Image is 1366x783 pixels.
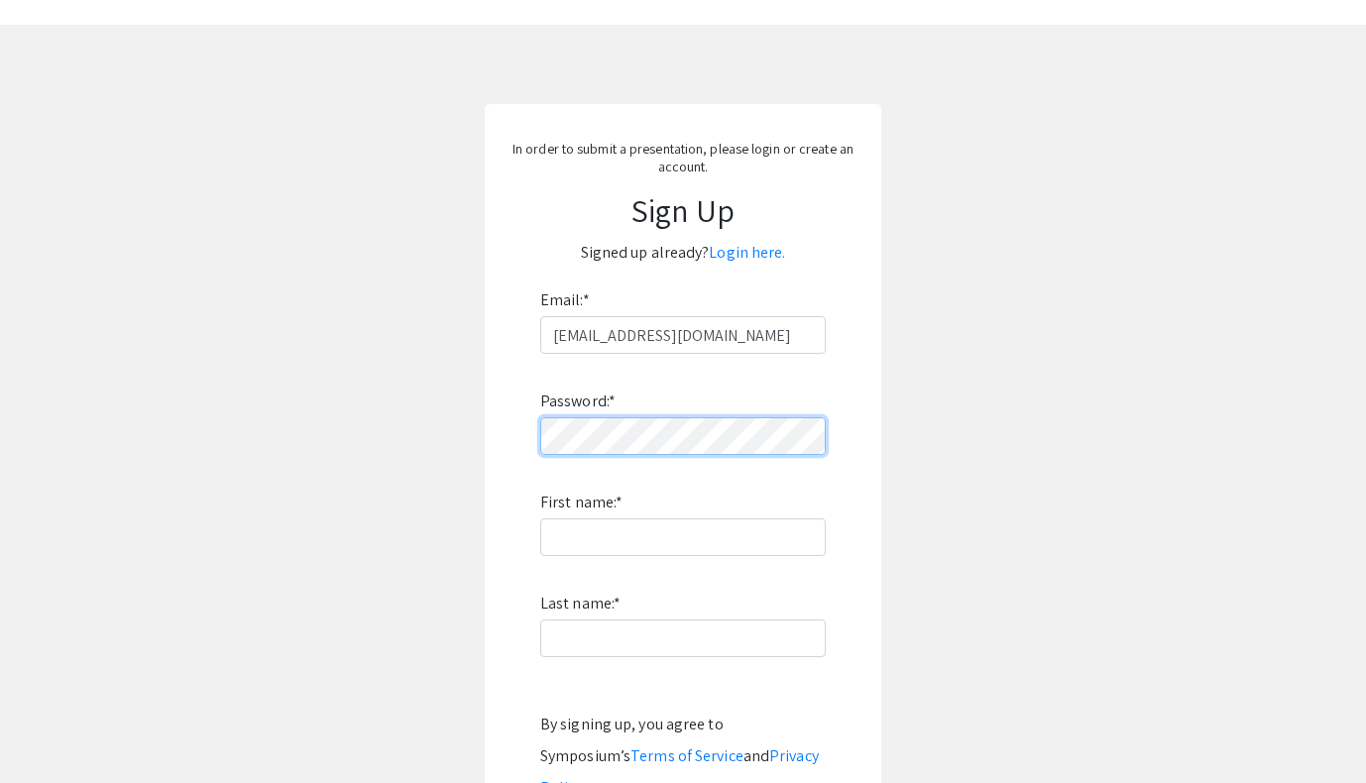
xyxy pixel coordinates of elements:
iframe: Chat [15,694,84,768]
a: Terms of Service [630,745,743,766]
p: Signed up already? [505,237,861,269]
a: Login here. [709,242,785,263]
label: Email: [540,284,590,316]
label: Last name: [540,588,621,619]
label: Password: [540,386,616,417]
h1: Sign Up [505,191,861,229]
label: First name: [540,487,623,518]
p: In order to submit a presentation, please login or create an account. [505,140,861,175]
